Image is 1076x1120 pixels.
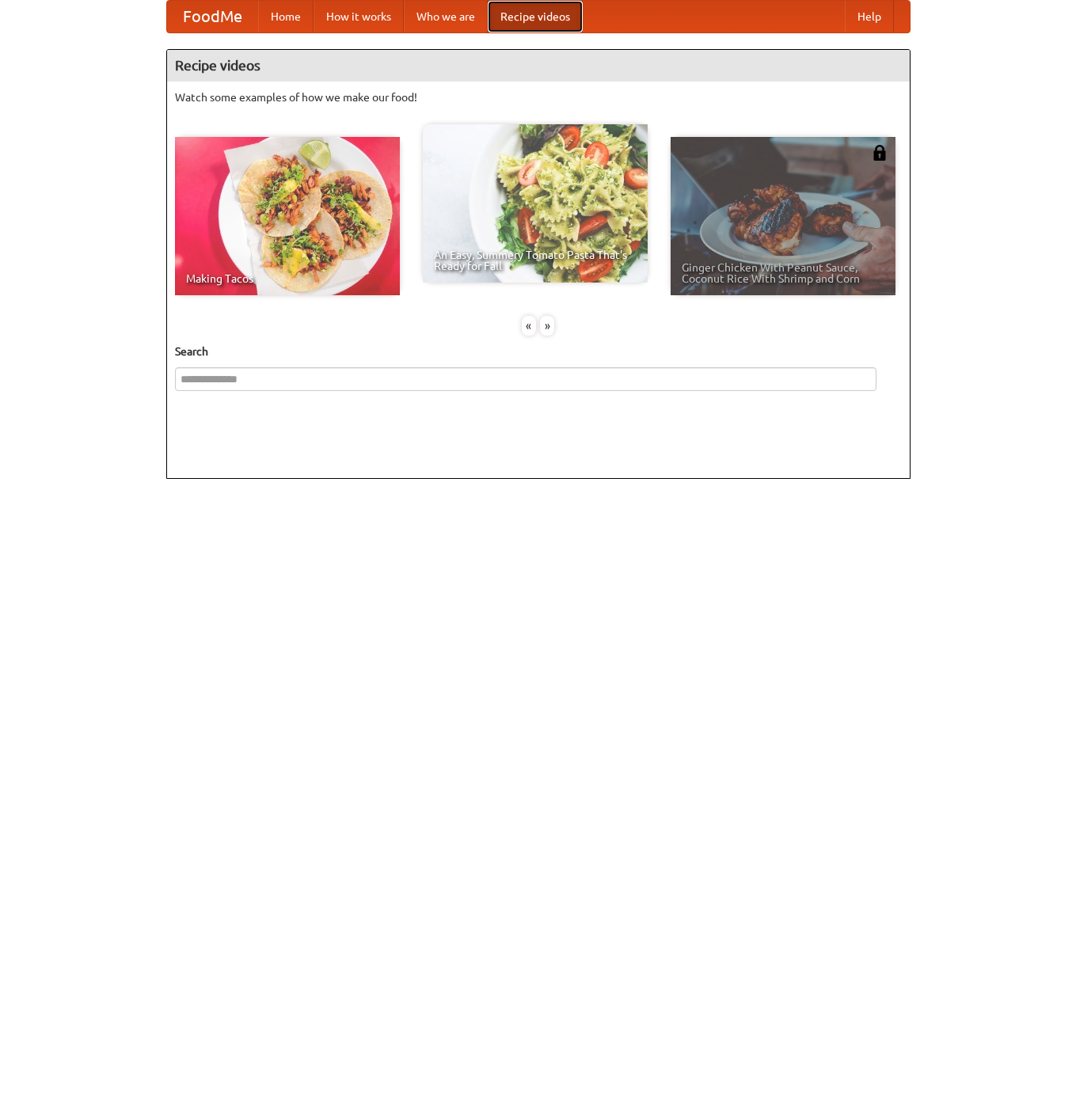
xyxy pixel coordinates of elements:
a: Recipe videos [488,1,583,32]
a: An Easy, Summery Tomato Pasta That's Ready for Fall [423,124,648,283]
a: FoodMe [167,1,258,32]
a: How it works [314,1,404,32]
img: 483408.png [872,145,888,161]
a: Help [845,1,894,32]
h4: Recipe videos [167,50,910,82]
h5: Search [175,344,902,359]
p: Watch some examples of how we make our food! [175,89,902,105]
a: Home [258,1,314,32]
a: Who we are [404,1,488,32]
a: Making Tacos [175,137,400,295]
span: Making Tacos [186,273,389,284]
div: « [522,316,536,336]
div: » [540,316,554,336]
span: An Easy, Summery Tomato Pasta That's Ready for Fall [434,249,637,271]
